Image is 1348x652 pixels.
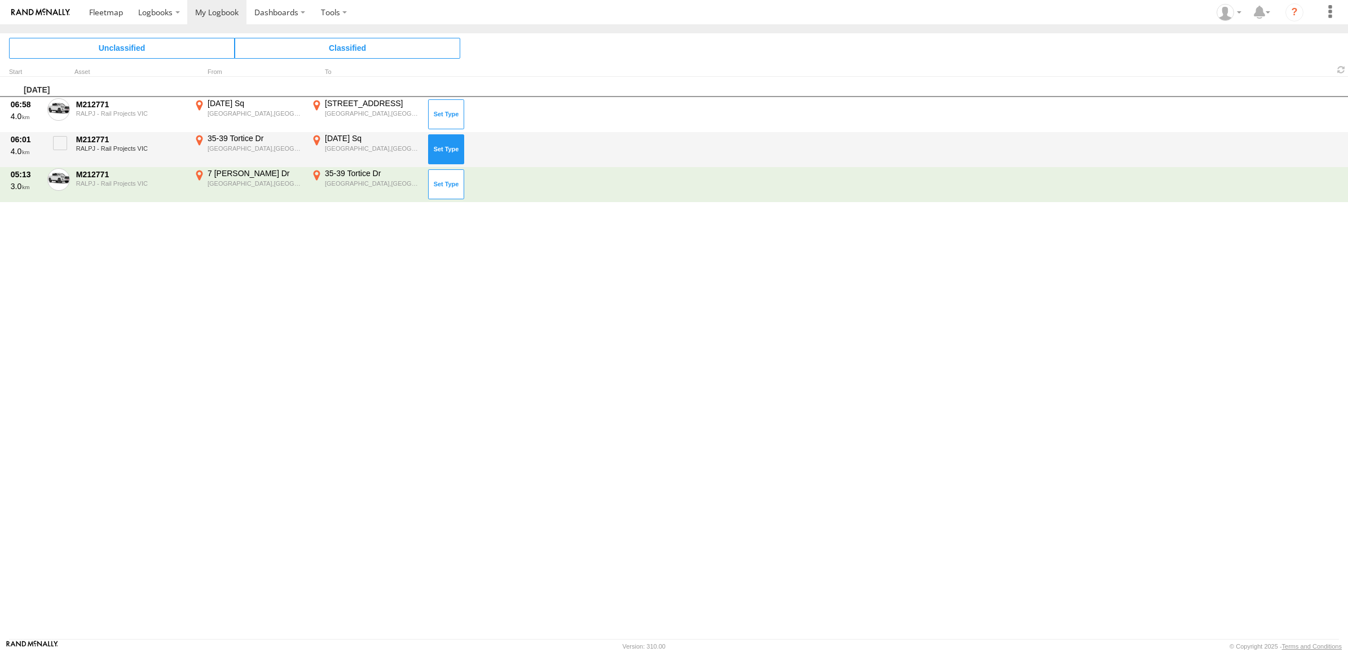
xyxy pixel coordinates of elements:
[9,38,235,58] span: Click to view Unclassified Trips
[76,134,186,145] div: M212771
[76,145,186,152] div: RALPJ - Rail Projects VIC
[325,180,420,187] div: [GEOGRAPHIC_DATA],[GEOGRAPHIC_DATA]
[76,99,186,110] div: M212771
[623,643,666,650] div: Version: 310.00
[208,133,303,143] div: 35-39 Tortice Dr
[1285,3,1303,21] i: ?
[11,181,41,191] div: 3.0
[208,180,303,187] div: [GEOGRAPHIC_DATA],[GEOGRAPHIC_DATA]
[208,145,303,152] div: [GEOGRAPHIC_DATA],[GEOGRAPHIC_DATA]
[76,180,186,187] div: RALPJ - Rail Projects VIC
[325,98,420,108] div: [STREET_ADDRESS]
[1334,64,1348,75] span: Refresh
[208,98,303,108] div: [DATE] Sq
[309,133,422,166] label: Click to View Event Location
[1282,643,1342,650] a: Terms and Conditions
[192,168,305,201] label: Click to View Event Location
[11,169,41,180] div: 05:13
[208,110,303,117] div: [GEOGRAPHIC_DATA],[GEOGRAPHIC_DATA]
[11,8,70,16] img: rand-logo.svg
[208,168,303,178] div: 7 [PERSON_NAME] Dr
[76,110,186,117] div: RALPJ - Rail Projects VIC
[9,69,43,75] div: Click to Sort
[76,169,186,180] div: M212771
[325,168,420,178] div: 35-39 Tortice Dr
[6,641,58,652] a: Visit our Website
[192,133,305,166] label: Click to View Event Location
[11,99,41,110] div: 06:58
[192,69,305,75] div: From
[74,69,187,75] div: Asset
[428,169,464,199] button: Click to Set
[11,146,41,156] div: 4.0
[428,134,464,164] button: Click to Set
[1213,4,1245,21] div: Andrew Stead
[1230,643,1342,650] div: © Copyright 2025 -
[325,110,420,117] div: [GEOGRAPHIC_DATA],[GEOGRAPHIC_DATA]
[309,69,422,75] div: To
[309,98,422,131] label: Click to View Event Location
[325,145,420,152] div: [GEOGRAPHIC_DATA],[GEOGRAPHIC_DATA]
[325,133,420,143] div: [DATE] Sq
[235,38,460,58] span: Click to view Classified Trips
[428,99,464,129] button: Click to Set
[309,168,422,201] label: Click to View Event Location
[11,111,41,121] div: 4.0
[192,98,305,131] label: Click to View Event Location
[11,134,41,145] div: 06:01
